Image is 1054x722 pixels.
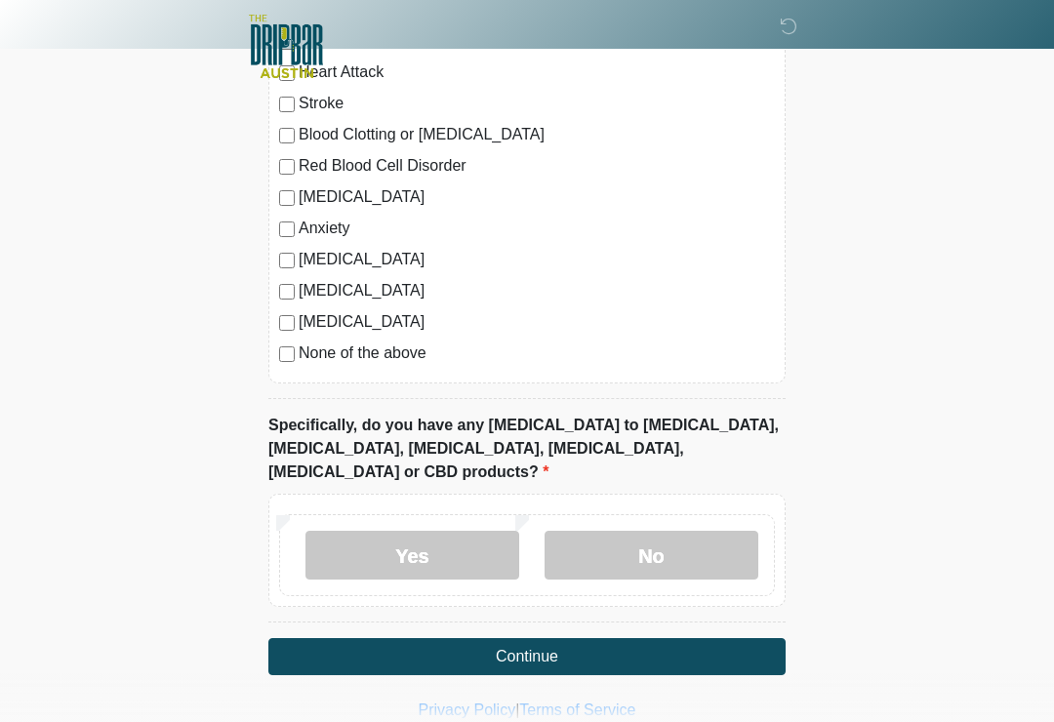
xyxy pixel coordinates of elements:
[279,346,295,362] input: None of the above
[419,702,516,718] a: Privacy Policy
[279,128,295,143] input: Blood Clotting or [MEDICAL_DATA]
[279,97,295,112] input: Stroke
[299,123,775,146] label: Blood Clotting or [MEDICAL_DATA]
[268,638,786,675] button: Continue
[515,702,519,718] a: |
[299,248,775,271] label: [MEDICAL_DATA]
[299,185,775,209] label: [MEDICAL_DATA]
[299,154,775,178] label: Red Blood Cell Disorder
[299,341,775,365] label: None of the above
[299,279,775,302] label: [MEDICAL_DATA]
[299,310,775,334] label: [MEDICAL_DATA]
[279,190,295,206] input: [MEDICAL_DATA]
[279,159,295,175] input: Red Blood Cell Disorder
[545,531,758,580] label: No
[279,284,295,300] input: [MEDICAL_DATA]
[249,15,323,78] img: The DRIPBaR - Austin The Domain Logo
[279,315,295,331] input: [MEDICAL_DATA]
[279,253,295,268] input: [MEDICAL_DATA]
[305,531,519,580] label: Yes
[299,217,775,240] label: Anxiety
[299,92,775,115] label: Stroke
[279,221,295,237] input: Anxiety
[268,414,786,484] label: Specifically, do you have any [MEDICAL_DATA] to [MEDICAL_DATA], [MEDICAL_DATA], [MEDICAL_DATA], [...
[519,702,635,718] a: Terms of Service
